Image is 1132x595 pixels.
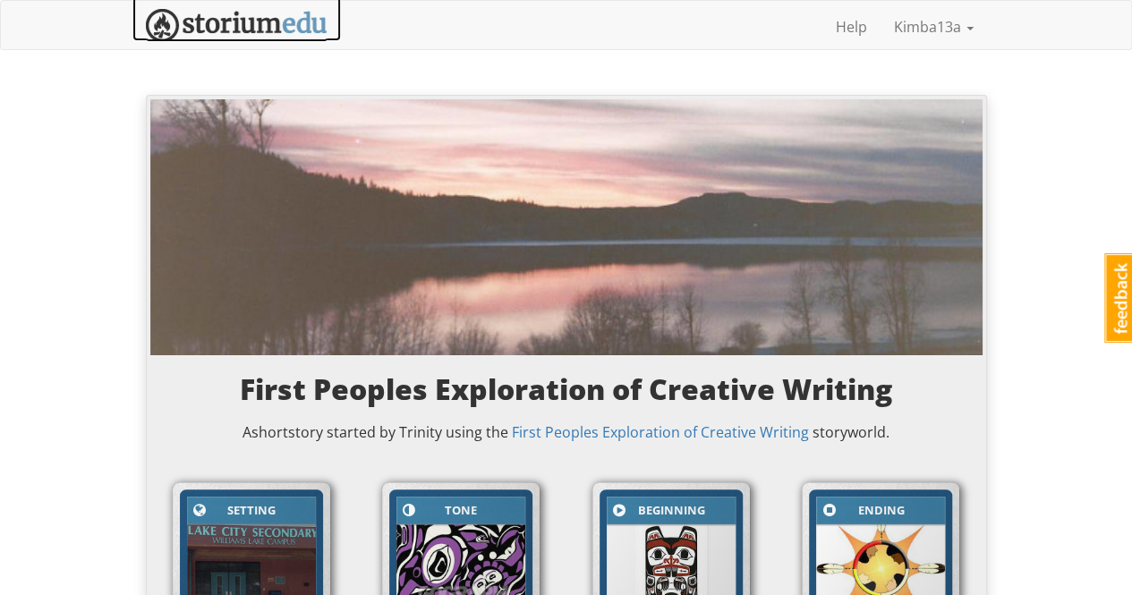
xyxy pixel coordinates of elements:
a: Kimba13a [881,4,987,49]
div: Ending [838,500,923,521]
div: Setting [209,500,294,521]
div: Beginning [629,500,713,521]
div: Tone [419,500,503,521]
h3: First Peoples Exploration of Creative Writing [168,373,965,404]
a: Help [822,4,881,49]
a: First Peoples Exploration of Creative Writing [512,422,809,442]
p: A short story started by Trinity [168,422,965,443]
img: a0nw6ss4o7hm6ejcrgie.jpg [150,99,983,355]
img: StoriumEDU [146,9,328,42]
span: using the storyworld. [442,422,889,442]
